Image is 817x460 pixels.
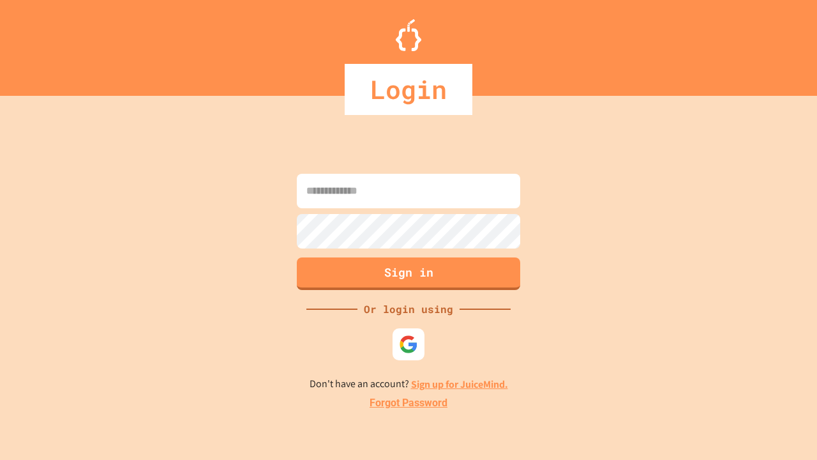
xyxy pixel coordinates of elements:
[345,64,472,115] div: Login
[763,409,804,447] iframe: chat widget
[297,257,520,290] button: Sign in
[370,395,447,411] a: Forgot Password
[399,335,418,354] img: google-icon.svg
[411,378,508,391] a: Sign up for JuiceMind.
[357,302,460,317] div: Or login using
[396,19,421,51] img: Logo.svg
[310,376,508,392] p: Don't have an account?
